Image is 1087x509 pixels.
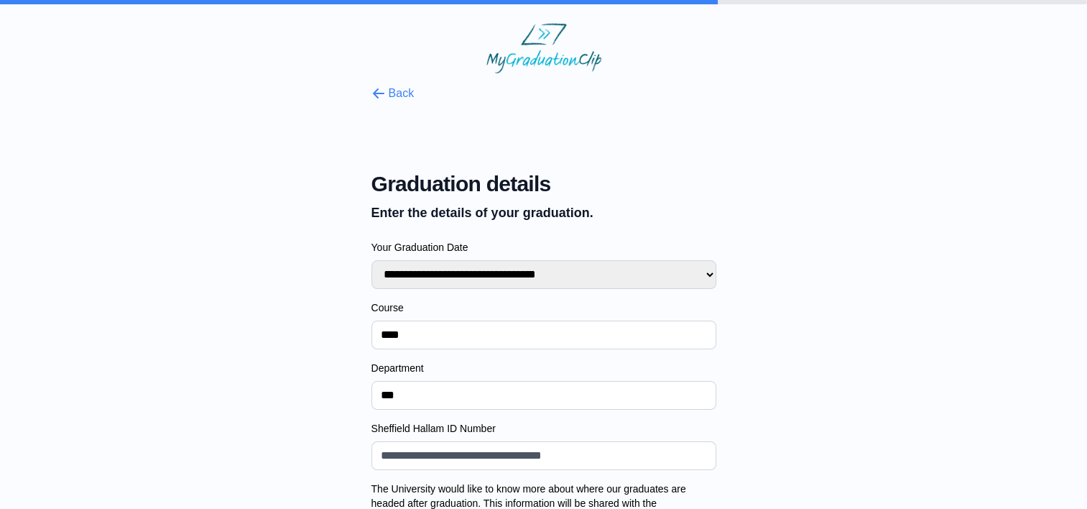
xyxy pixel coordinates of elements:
label: Sheffield Hallam ID Number [371,421,716,436]
label: Your Graduation Date [371,240,716,254]
span: Graduation details [371,171,716,197]
label: Course [371,301,716,315]
img: MyGraduationClip [486,23,601,73]
p: Enter the details of your graduation. [371,203,716,223]
label: Department [371,361,716,375]
button: Back [371,85,415,102]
